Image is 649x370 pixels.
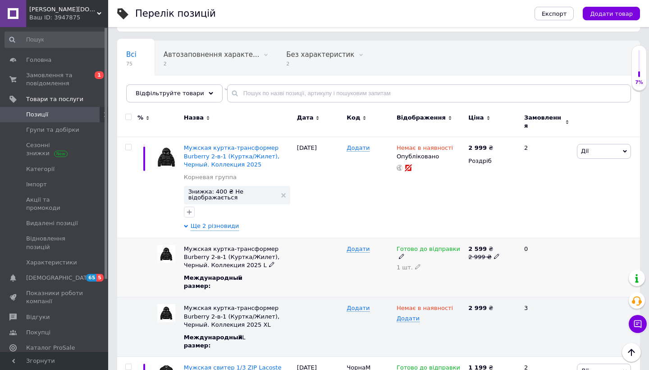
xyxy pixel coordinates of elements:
[86,274,96,282] span: 65
[629,315,647,333] button: Чат з покупцем
[347,114,360,122] span: Код
[137,114,143,122] span: %
[238,333,293,342] div: XL
[468,245,487,252] b: 2 599
[191,222,239,231] span: Ще 2 різновиди
[26,95,83,103] span: Товари та послуги
[468,114,484,122] span: Ціна
[397,153,464,161] div: Опубліковано
[26,196,83,212] span: Акції та промокоди
[26,259,77,267] span: Характеристики
[184,114,204,122] span: Назва
[397,144,453,154] span: Немає в наявності
[468,157,516,165] div: Роздріб
[26,344,75,352] span: Каталог ProSale
[632,79,646,86] div: 7%
[297,114,314,122] span: Дата
[468,245,516,253] div: ₴
[468,144,487,151] b: 2 999
[117,75,238,110] div: Не відображаються в каталозі ProSale
[164,60,260,67] span: 2
[26,71,83,88] span: Замовлення та повідомлення
[295,137,345,238] div: [DATE]
[347,245,370,253] span: Додати
[397,114,446,122] span: Відображення
[26,165,55,173] span: Категорії
[126,60,137,67] span: 75
[26,274,93,282] span: [DEMOGRAPHIC_DATA]
[126,85,219,93] span: Не відображаються в ка...
[397,315,420,322] span: Додати
[468,253,516,261] div: 2 999 ₴
[542,10,567,17] span: Експорт
[397,264,464,271] div: 1 шт.
[184,333,247,350] div: Международный размер :
[468,144,493,152] div: ₴
[26,56,51,64] span: Головна
[164,51,260,59] span: Автозаповнення характе...
[519,137,575,238] div: 2
[519,297,575,357] div: 3
[155,41,278,75] div: Автозаповнення характеристик
[157,245,175,263] img: Мужская куртка-трансформер Burberry 2-в-1 (Куртка/Жилет), Черный. Коллекция 2025 L
[184,274,247,290] div: Международный размер :
[135,9,216,18] div: Перелік позицій
[227,84,631,102] input: Пошук по назві позиції, артикулу і пошуковим запитам
[535,7,574,20] button: Експорт
[29,5,97,14] span: Seriy.Shop
[583,7,640,20] button: Додати товар
[468,305,487,311] b: 2 999
[184,144,279,167] a: Мужская куртка-трансформер Burberry 2-в-1 (Куртка/Жилет), Черный. Коллекция 2025
[622,343,641,362] button: Наверх
[519,238,575,297] div: 0
[468,304,516,312] div: ₴
[184,305,279,328] span: Мужская куртка-трансформер Burberry 2-в-1 (Куртка/Жилет), Черный. Коллекция 2025 XL
[153,144,179,170] img: Мужская куртка-трансформер Burberry 2-в-1 (Куртка/Жилет), Черный. Коллекция 2025
[29,14,108,22] div: Ваш ID: 3947875
[126,51,137,59] span: Всі
[5,32,106,48] input: Пошук
[188,189,277,200] span: Знижка: 400 ₴ Не відображається
[590,10,633,17] span: Додати товар
[26,111,48,119] span: Позиції
[96,274,104,282] span: 5
[397,245,460,255] span: Готово до відправки
[286,60,354,67] span: 2
[26,141,83,157] span: Сезонні знижки
[26,328,50,337] span: Покупці
[347,144,370,152] span: Додати
[184,173,237,181] a: Корневая группа
[26,289,83,305] span: Показники роботи компанії
[95,71,104,79] span: 1
[347,305,370,312] span: Додати
[157,304,175,322] img: Мужская куртка-трансформер Burberry 2-в-1 (Куртка/Жилет), Черный. Коллекция 2025 XL
[26,313,50,321] span: Відгуки
[581,148,589,154] span: Дії
[286,51,354,59] span: Без характеристик
[136,90,204,97] span: Відфільтруйте товари
[26,219,78,227] span: Видалені позиції
[26,126,79,134] span: Групи та добірки
[238,274,293,282] div: L
[397,305,453,314] span: Немає в наявності
[184,245,279,268] span: Мужская куртка-трансформер Burberry 2-в-1 (Куртка/Жилет), Черный. Коллекция 2025 L
[26,180,47,189] span: Імпорт
[26,235,83,251] span: Відновлення позицій
[524,114,563,130] span: Замовлення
